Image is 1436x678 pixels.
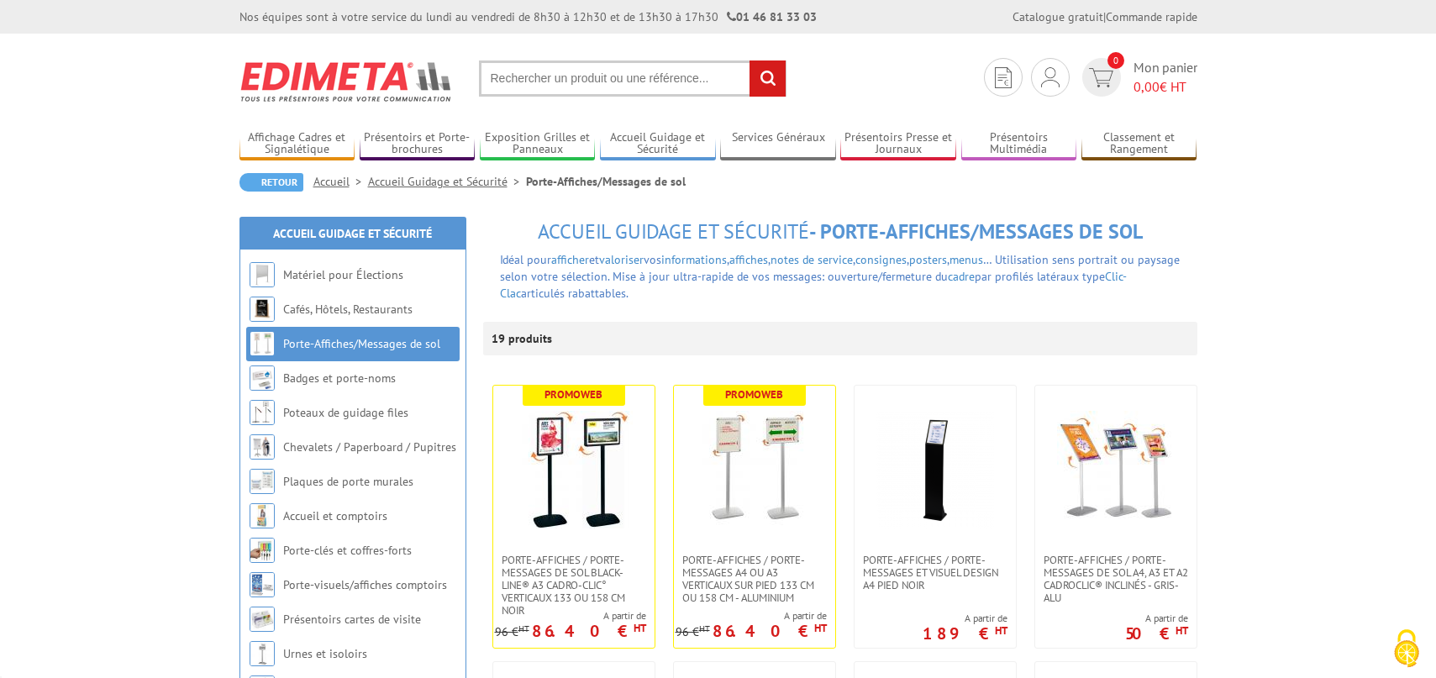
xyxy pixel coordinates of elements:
sup: HT [1176,623,1188,638]
sup: HT [995,623,1007,638]
a: Matériel pour Élections [283,267,403,282]
a: Porte-affiches / Porte-messages de sol A4, A3 et A2 CadroClic® inclinés - Gris-alu [1035,554,1197,604]
a: Porte-affiches / Porte-messages et Visuel Design A4 pied noir [855,554,1016,591]
a: Porte-Affiches/Messages de sol [283,336,440,351]
a: informations [661,252,727,267]
img: Porte-affiches / Porte-messages et Visuel Design A4 pied noir [876,411,994,528]
img: Porte-visuels/affiches comptoirs [250,572,275,597]
span: € HT [1134,77,1197,97]
a: Cafés, Hôtels, Restaurants [283,302,413,317]
img: Matériel pour Élections [250,262,275,287]
p: 96 € [495,626,529,639]
span: Porte-affiches / Porte-messages de sol A4, A3 et A2 CadroClic® inclinés - Gris-alu [1044,554,1188,604]
img: Edimeta [239,50,454,113]
a: affiches [729,252,768,267]
p: 19 produits [492,322,555,355]
a: Accueil Guidage et Sécurité [600,130,716,158]
img: Chevalets / Paperboard / Pupitres [250,434,275,460]
img: Accueil et comptoirs [250,503,275,528]
a: cadre [948,269,975,284]
p: 96 € [676,626,710,639]
a: Retour [239,173,303,192]
span: A partir de [923,612,1007,625]
input: Rechercher un produit ou une référence... [479,60,786,97]
a: afficher [551,252,589,267]
span: Porte-affiches / Porte-messages et Visuel Design A4 pied noir [863,554,1007,591]
a: Affichage Cadres et Signalétique [239,130,355,158]
a: Présentoirs Multimédia [961,130,1077,158]
img: Poteaux de guidage files [250,400,275,425]
b: Promoweb [544,387,602,402]
a: posters [909,252,947,267]
button: Cookies (fenêtre modale) [1377,621,1436,678]
span: 0 [1107,52,1124,69]
div: | [1013,8,1197,25]
a: Accueil et comptoirs [283,508,387,523]
sup: HT [634,621,646,635]
img: Cafés, Hôtels, Restaurants [250,297,275,322]
a: Poteaux de guidage files [283,405,408,420]
a: Accueil Guidage et Sécurité [273,226,432,241]
a: Accueil Guidage et Sécurité [368,174,526,189]
a: menus [949,252,983,267]
a: Exposition Grilles et Panneaux [480,130,596,158]
img: Porte-Affiches/Messages de sol [250,331,275,356]
p: 189 € [923,628,1007,639]
div: Nos équipes sont à votre service du lundi au vendredi de 8h30 à 12h30 et de 13h30 à 17h30 [239,8,817,25]
sup: HT [699,623,710,634]
p: 50 € [1125,628,1188,639]
a: notes de service [771,252,853,267]
a: Porte-affiches / Porte-messages de sol Black-Line® A3 Cadro-Clic° Verticaux 133 ou 158 cm noir [493,554,655,617]
span: Mon panier [1134,58,1197,97]
img: devis rapide [1089,68,1113,87]
img: Présentoirs cartes de visite [250,607,275,632]
img: devis rapide [1041,67,1060,87]
li: Porte-Affiches/Messages de sol [526,173,686,190]
sup: HT [814,621,827,635]
a: Urnes et isoloirs [283,646,367,661]
a: Chevalets / Paperboard / Pupitres [283,439,456,455]
span: Accueil Guidage et Sécurité [538,218,809,244]
span: A partir de [1125,612,1188,625]
a: Classement et Rangement [1081,130,1197,158]
span: et vos , , , , , … Utilisation sens portrait ou paysage selon votre sélection. Mise à jour ultra-... [500,252,1180,301]
img: Porte-affiches / Porte-messages de sol A4, A3 et A2 CadroClic® inclinés - Gris-alu [1057,411,1175,528]
a: devis rapide 0 Mon panier 0,00€ HT [1078,58,1197,97]
p: 86.40 € [532,626,646,636]
a: valoriser [599,252,644,267]
img: Porte-clés et coffres-forts [250,538,275,563]
a: Accueil [313,174,368,189]
img: Urnes et isoloirs [250,641,275,666]
img: Cookies (fenêtre modale) [1386,628,1428,670]
span: Porte-affiches / Porte-messages de sol Black-Line® A3 Cadro-Clic° Verticaux 133 ou 158 cm noir [502,554,646,617]
span: Porte-affiches / Porte-messages A4 ou A3 Verticaux sur pied 133 cm ou 158 cm - Aluminium [682,554,827,604]
sup: HT [518,623,529,634]
span: 0,00 [1134,78,1160,95]
a: Porte-affiches / Porte-messages A4 ou A3 Verticaux sur pied 133 cm ou 158 cm - Aluminium [674,554,835,604]
a: Commande rapide [1106,9,1197,24]
img: Porte-affiches / Porte-messages A4 ou A3 Verticaux sur pied 133 cm ou 158 cm - Aluminium [696,411,813,528]
a: Badges et porte-noms [283,371,396,386]
span: A partir de [676,609,827,623]
a: consignes [855,252,907,267]
img: Porte-affiches / Porte-messages de sol Black-Line® A3 Cadro-Clic° Verticaux 133 ou 158 cm noir [515,411,633,528]
font: Idéal pour [500,252,551,267]
a: Porte-visuels/affiches comptoirs [283,577,447,592]
h1: - Porte-Affiches/Messages de sol [483,221,1197,243]
a: Clic-Clac [500,269,1127,301]
a: Présentoirs cartes de visite [283,612,421,627]
a: Catalogue gratuit [1013,9,1103,24]
img: Plaques de porte murales [250,469,275,494]
img: Badges et porte-noms [250,365,275,391]
b: Promoweb [725,387,783,402]
input: rechercher [750,60,786,97]
a: Porte-clés et coffres-forts [283,543,412,558]
span: A partir de [495,609,646,623]
img: devis rapide [995,67,1012,88]
a: Services Généraux [720,130,836,158]
a: Plaques de porte murales [283,474,413,489]
p: 86.40 € [713,626,827,636]
a: Présentoirs Presse et Journaux [840,130,956,158]
strong: 01 46 81 33 03 [727,9,817,24]
a: Présentoirs et Porte-brochures [360,130,476,158]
